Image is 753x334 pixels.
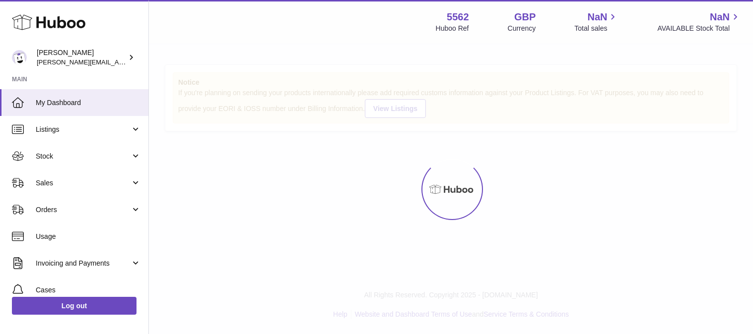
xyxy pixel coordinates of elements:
[587,10,607,24] span: NaN
[508,24,536,33] div: Currency
[36,232,141,241] span: Usage
[436,24,469,33] div: Huboo Ref
[574,24,618,33] span: Total sales
[36,285,141,295] span: Cases
[657,10,741,33] a: NaN AVAILABLE Stock Total
[36,98,141,108] span: My Dashboard
[710,10,730,24] span: NaN
[574,10,618,33] a: NaN Total sales
[36,152,131,161] span: Stock
[36,178,131,188] span: Sales
[37,48,126,67] div: [PERSON_NAME]
[514,10,536,24] strong: GBP
[36,205,131,215] span: Orders
[37,58,199,66] span: [PERSON_NAME][EMAIL_ADDRESS][DOMAIN_NAME]
[657,24,741,33] span: AVAILABLE Stock Total
[447,10,469,24] strong: 5562
[12,50,27,65] img: ketan@vasanticosmetics.com
[12,297,137,315] a: Log out
[36,259,131,268] span: Invoicing and Payments
[36,125,131,134] span: Listings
